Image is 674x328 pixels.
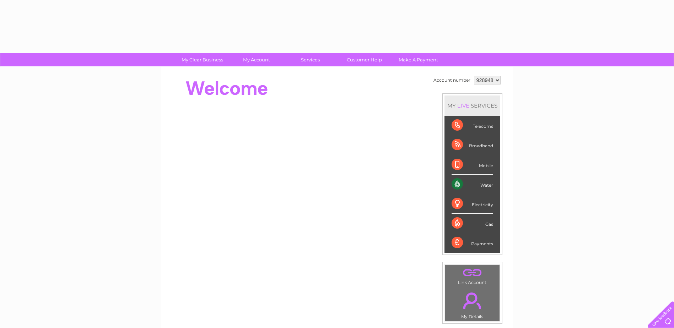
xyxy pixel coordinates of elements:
[445,264,500,287] td: Link Account
[335,53,394,66] a: Customer Help
[281,53,340,66] a: Services
[452,116,493,135] div: Telecoms
[389,53,448,66] a: Make A Payment
[444,95,500,116] div: MY SERVICES
[452,233,493,252] div: Payments
[447,288,498,313] a: .
[452,155,493,175] div: Mobile
[452,135,493,155] div: Broadband
[173,53,232,66] a: My Clear Business
[452,194,493,214] div: Electricity
[452,214,493,233] div: Gas
[447,267,498,279] a: .
[432,74,472,86] td: Account number
[445,286,500,321] td: My Details
[452,175,493,194] div: Water
[227,53,286,66] a: My Account
[456,102,471,109] div: LIVE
